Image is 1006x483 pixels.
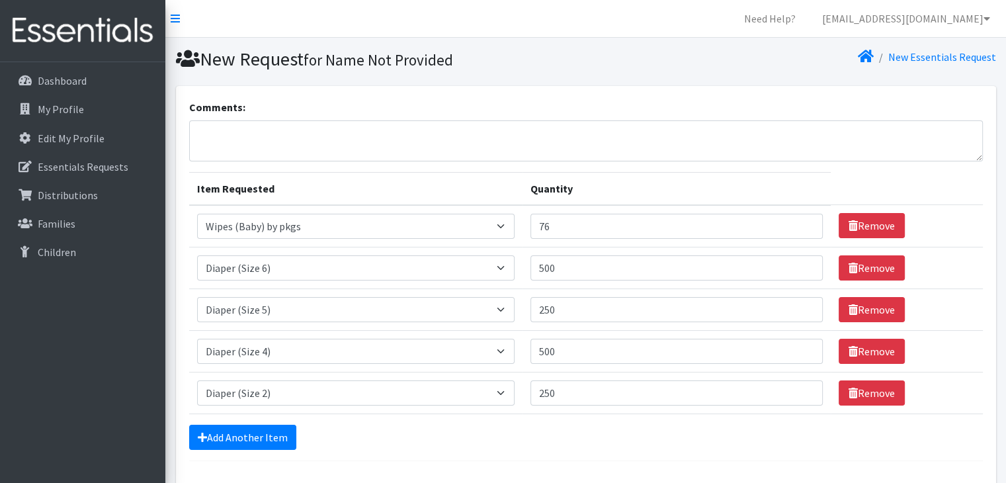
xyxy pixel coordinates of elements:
[5,125,160,152] a: Edit My Profile
[5,9,160,53] img: HumanEssentials
[734,5,806,32] a: Need Help?
[304,50,453,69] small: for Name Not Provided
[38,74,87,87] p: Dashboard
[5,154,160,180] a: Essentials Requests
[38,189,98,202] p: Distributions
[5,67,160,94] a: Dashboard
[38,132,105,145] p: Edit My Profile
[839,380,905,406] a: Remove
[189,425,296,450] a: Add Another Item
[38,217,75,230] p: Families
[38,103,84,116] p: My Profile
[5,239,160,265] a: Children
[839,213,905,238] a: Remove
[839,255,905,281] a: Remove
[839,339,905,364] a: Remove
[839,297,905,322] a: Remove
[176,48,581,71] h1: New Request
[5,182,160,208] a: Distributions
[888,50,996,64] a: New Essentials Request
[38,160,128,173] p: Essentials Requests
[189,99,245,115] label: Comments:
[189,172,523,205] th: Item Requested
[523,172,831,205] th: Quantity
[812,5,1001,32] a: [EMAIL_ADDRESS][DOMAIN_NAME]
[5,96,160,122] a: My Profile
[38,245,76,259] p: Children
[5,210,160,237] a: Families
